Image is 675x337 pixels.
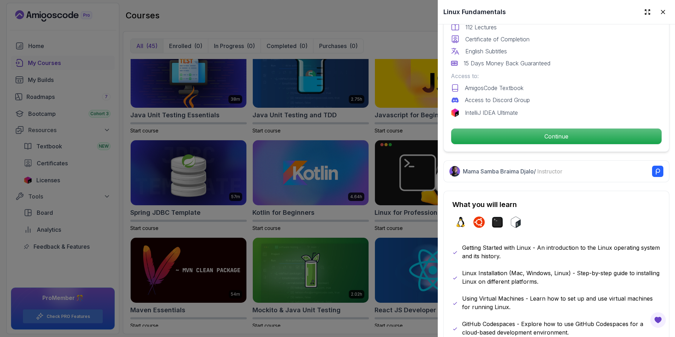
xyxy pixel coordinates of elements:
p: Continue [451,129,662,144]
p: English Subtitles [465,47,507,55]
img: jetbrains logo [451,108,459,117]
button: Open Feedback Button [650,312,667,329]
h2: What you will learn [452,200,661,209]
p: Access to: [451,72,662,80]
p: 15 Days Money Back Guaranteed [464,59,550,67]
span: Instructor [537,168,562,175]
button: Continue [451,128,662,144]
p: IntelliJ IDEA Ultimate [465,108,518,117]
p: Access to Discord Group [465,96,530,104]
p: GitHub Codespaces - Explore how to use GitHub Codespaces for a cloud-based development environment. [462,320,661,337]
h2: Linux Fundamentals [443,7,506,17]
p: Linux Installation (Mac, Windows, Linux) - Step-by-step guide to installing Linux on different pl... [462,269,661,286]
img: terminal logo [492,217,503,228]
p: 112 Lectures [465,23,497,31]
p: AmigosCode Textbook [465,84,524,92]
img: Nelson Djalo [449,166,460,177]
p: Certificate of Completion [465,35,530,43]
button: Expand drawer [641,6,654,18]
p: Getting Started with Linux - An introduction to the Linux operating system and its history. [462,243,661,260]
img: bash logo [510,217,521,228]
p: Using Virtual Machines - Learn how to set up and use virtual machines for running Linux. [462,294,661,311]
p: Mama Samba Braima Djalo / [463,167,562,176]
img: linux logo [455,217,466,228]
img: ubuntu logo [473,217,485,228]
